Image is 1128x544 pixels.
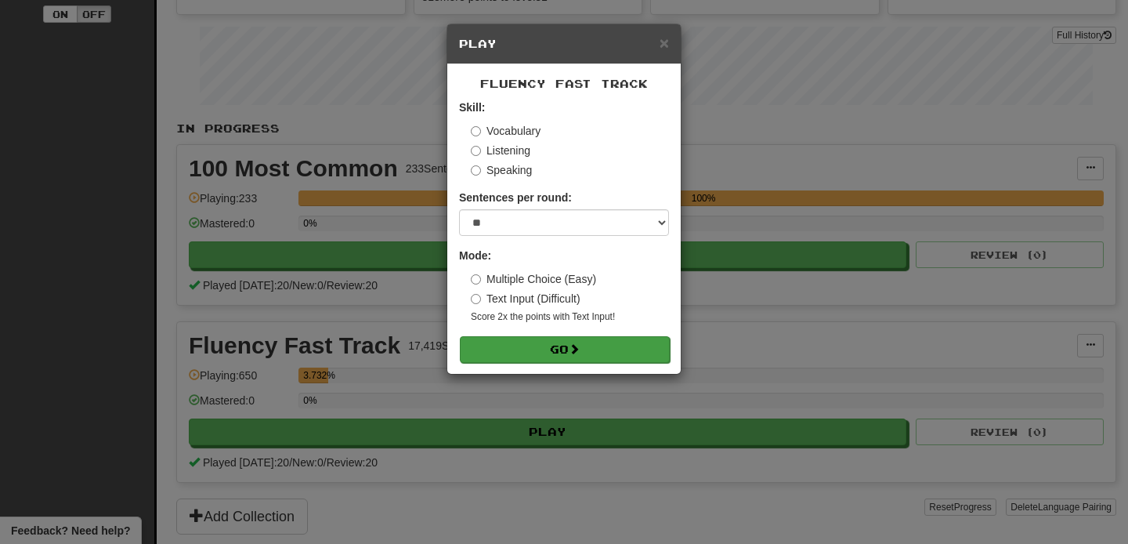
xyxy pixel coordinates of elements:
[660,34,669,52] span: ×
[471,274,481,285] input: Multiple Choice (Easy)
[459,249,491,262] strong: Mode:
[660,34,669,51] button: Close
[471,165,481,176] input: Speaking
[459,36,669,52] h5: Play
[471,126,481,136] input: Vocabulary
[471,291,580,306] label: Text Input (Difficult)
[460,336,670,363] button: Go
[471,123,540,139] label: Vocabulary
[471,294,481,304] input: Text Input (Difficult)
[480,77,648,90] span: Fluency Fast Track
[471,162,532,178] label: Speaking
[471,143,530,158] label: Listening
[471,271,596,287] label: Multiple Choice (Easy)
[459,101,485,114] strong: Skill:
[459,190,572,205] label: Sentences per round:
[471,310,669,324] small: Score 2x the points with Text Input !
[471,146,481,156] input: Listening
